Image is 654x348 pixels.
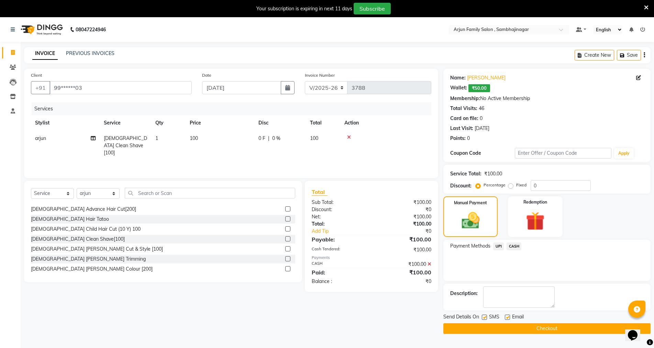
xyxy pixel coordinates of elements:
[450,135,466,142] div: Points:
[479,105,484,112] div: 46
[450,95,644,102] div: No Active Membership
[484,170,502,177] div: ₹100.00
[523,199,547,205] label: Redemption
[454,200,487,206] label: Manual Payment
[456,210,486,231] img: _cash.svg
[467,74,506,81] a: [PERSON_NAME]
[155,135,158,141] span: 1
[31,246,163,253] div: [DEMOGRAPHIC_DATA] [PERSON_NAME] Cut & Style [100]
[256,5,352,12] div: Your subscription is expiring in next 11 days
[450,115,478,122] div: Card on file:
[450,150,515,157] div: Coupon Code
[307,261,372,268] div: CASH
[76,20,106,39] b: 08047224946
[35,135,46,141] span: arjun
[450,242,490,250] span: Payment Methods
[512,313,524,322] span: Email
[104,135,147,156] span: [DEMOGRAPHIC_DATA] Clean Shave[100]
[310,135,318,141] span: 100
[268,135,269,142] span: |
[372,213,436,220] div: ₹100.00
[307,278,372,285] div: Balance :
[32,47,58,60] a: INVOICE
[575,50,614,61] button: Create New
[312,255,432,261] div: Payments
[450,95,480,102] div: Membership:
[614,148,634,159] button: Apply
[372,278,436,285] div: ₹0
[493,242,504,250] span: UPI
[450,84,467,92] div: Wallet:
[31,236,125,243] div: [DEMOGRAPHIC_DATA] Clean Shave[100]
[32,102,436,115] div: Services
[372,235,436,243] div: ₹100.00
[307,235,372,243] div: Payable:
[450,182,472,189] div: Discount:
[31,226,141,233] div: [DEMOGRAPHIC_DATA] Child Hair Cut (10 Y) 100
[307,220,372,228] div: Total:
[307,268,372,276] div: Paid:
[272,135,280,142] span: 0 %
[354,3,391,14] button: Subscribe
[31,255,146,263] div: [DEMOGRAPHIC_DATA] [PERSON_NAME] Trimming
[307,206,372,213] div: Discount:
[467,135,470,142] div: 0
[186,115,254,131] th: Price
[307,246,372,253] div: Cash Tendered:
[31,216,109,223] div: [DEMOGRAPHIC_DATA] Hair Tatoo
[66,50,114,56] a: PREVIOUS INVOICES
[489,313,499,322] span: SMS
[49,81,192,94] input: Search by Name/Mobile/Email/Code
[312,188,328,196] span: Total
[450,290,478,297] div: Description:
[372,246,436,253] div: ₹100.00
[372,206,436,213] div: ₹0
[443,323,651,334] button: Checkout
[31,265,153,273] div: [DEMOGRAPHIC_DATA] [PERSON_NAME] Colour [200]
[305,72,335,78] label: Invoice Number
[382,228,436,235] div: ₹0
[31,206,136,213] div: [DEMOGRAPHIC_DATA] Advance Hair Cut[200]
[31,115,100,131] th: Stylist
[372,261,436,268] div: ₹100.00
[125,188,295,198] input: Search or Scan
[31,72,42,78] label: Client
[254,115,306,131] th: Disc
[307,213,372,220] div: Net:
[450,125,473,132] div: Last Visit:
[31,81,50,94] button: +91
[450,74,466,81] div: Name:
[475,125,489,132] div: [DATE]
[258,135,265,142] span: 0 F
[507,242,521,250] span: CASH
[307,228,383,235] a: Add Tip
[202,72,211,78] label: Date
[372,268,436,276] div: ₹100.00
[340,115,431,131] th: Action
[443,313,479,322] span: Send Details On
[515,148,611,159] input: Enter Offer / Coupon Code
[190,135,198,141] span: 100
[520,209,551,233] img: _gift.svg
[18,20,65,39] img: logo
[480,115,483,122] div: 0
[617,50,641,61] button: Save
[484,182,506,188] label: Percentage
[307,199,372,206] div: Sub Total:
[100,115,151,131] th: Service
[625,320,647,341] iframe: chat widget
[151,115,186,131] th: Qty
[516,182,526,188] label: Fixed
[450,105,477,112] div: Total Visits:
[306,115,340,131] th: Total
[372,199,436,206] div: ₹100.00
[450,170,481,177] div: Service Total:
[372,220,436,228] div: ₹100.00
[468,84,490,92] span: ₹50.00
